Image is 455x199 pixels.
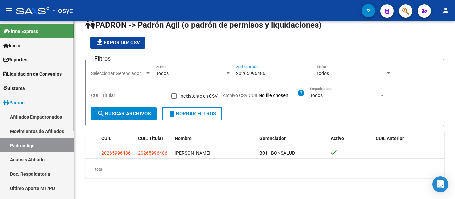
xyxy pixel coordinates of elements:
[328,131,373,146] datatable-header-cell: Activo
[90,37,145,49] button: Exportar CSV
[376,136,404,141] span: CUIL Anterior
[179,92,218,100] span: Inexistente en CSV
[316,71,329,76] span: Todos
[3,70,62,78] span: Liquidación de Convenios
[85,20,321,30] span: PADRON -> Padrón Agil (o padrón de permisos y liquidaciones)
[138,136,163,141] span: CUIL Titular
[91,107,157,120] button: Buscar Archivos
[138,150,167,156] span: 20265996486
[91,71,145,76] span: Seleccionar Gerenciador
[373,131,445,146] datatable-header-cell: CUIL Anterior
[259,136,286,141] span: Gerenciador
[3,85,25,92] span: Sistema
[3,42,20,49] span: Inicio
[135,131,172,146] datatable-header-cell: CUIL Titular
[96,40,140,46] span: Exportar CSV
[5,6,13,14] mat-icon: menu
[172,131,257,146] datatable-header-cell: Nombre
[162,107,222,120] button: Borrar Filtros
[101,136,111,141] span: CUIL
[99,131,135,146] datatable-header-cell: CUIL
[156,71,169,76] span: Todos
[432,176,448,192] div: Open Intercom Messenger
[168,111,216,117] span: Borrar Filtros
[175,136,192,141] span: Nombre
[53,3,73,18] span: - osyc
[91,54,114,63] h3: Filtros
[175,150,213,156] span: [PERSON_NAME] -
[223,93,259,98] span: Archivo CSV CUIL
[96,38,104,46] mat-icon: file_download
[442,6,450,14] mat-icon: person
[97,111,151,117] span: Buscar Archivos
[331,136,344,141] span: Activo
[97,110,105,118] mat-icon: search
[85,161,444,178] div: 1 total
[310,93,323,98] span: Todos
[3,56,27,63] span: Reportes
[257,131,328,146] datatable-header-cell: Gerenciador
[3,28,38,35] span: Firma Express
[101,150,131,156] span: 20265996486
[259,93,297,99] input: Archivo CSV CUIL
[297,89,305,97] mat-icon: help
[3,99,25,106] span: Padrón
[168,110,176,118] mat-icon: delete
[259,150,295,156] span: B01 - BONSALUD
